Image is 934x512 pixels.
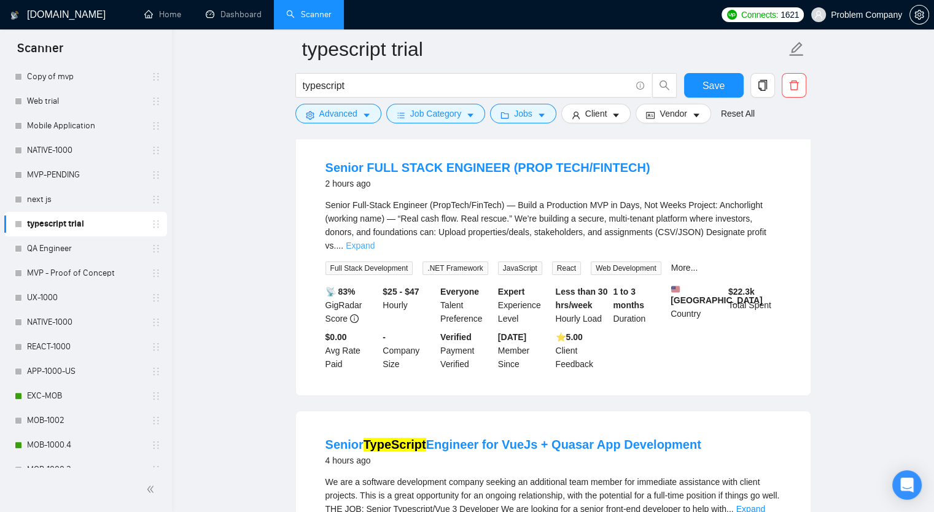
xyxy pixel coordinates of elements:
[636,82,644,90] span: info-circle
[397,111,405,120] span: bars
[362,111,371,120] span: caret-down
[671,263,698,273] a: More...
[325,262,413,275] span: Full Stack Development
[380,330,438,371] div: Company Size
[151,268,161,278] span: holder
[151,72,161,82] span: holder
[325,198,781,252] div: Senior Full‑Stack Engineer (PropTech/FinTech) — Build a Production MVP in Days, Not Weeks Project...
[336,241,343,250] span: ...
[556,332,583,342] b: ⭐️ 5.00
[788,41,804,57] span: edit
[350,314,359,323] span: info-circle
[751,80,774,91] span: copy
[319,107,357,120] span: Advanced
[490,104,556,123] button: folderJobscaret-down
[146,483,158,495] span: double-left
[151,317,161,327] span: holder
[151,244,161,254] span: holder
[613,287,644,310] b: 1 to 3 months
[591,262,661,275] span: Web Development
[27,457,144,482] a: MOB-1000.3
[151,367,161,376] span: holder
[726,285,784,325] div: Total Spent
[325,176,650,191] div: 2 hours ago
[728,287,755,297] b: $ 22.3k
[27,310,144,335] a: NATIVE-1000
[498,262,542,275] span: JavaScript
[27,261,144,285] a: MVP - Proof of Concept
[27,114,144,138] a: Mobile Application
[892,470,922,500] div: Open Intercom Messenger
[151,121,161,131] span: holder
[27,433,144,457] a: MOB-1000.4
[721,107,755,120] a: Reset All
[286,9,332,20] a: searchScanner
[27,384,144,408] a: EXC-MOB
[386,104,485,123] button: barsJob Categorycaret-down
[741,8,778,21] span: Connects:
[610,285,668,325] div: Duration
[500,111,509,120] span: folder
[151,293,161,303] span: holder
[10,6,19,25] img: logo
[652,73,677,98] button: search
[383,287,419,297] b: $25 - $47
[780,8,799,21] span: 1621
[909,5,929,25] button: setting
[306,111,314,120] span: setting
[466,111,475,120] span: caret-down
[496,285,553,325] div: Experience Level
[410,107,461,120] span: Job Category
[27,285,144,310] a: UX-1000
[346,241,375,250] a: Expand
[422,262,488,275] span: .NET Framework
[151,342,161,352] span: holder
[782,80,806,91] span: delete
[151,96,161,106] span: holder
[27,163,144,187] a: MVP-PENDING
[383,332,386,342] b: -
[27,212,144,236] a: typescript trial
[380,285,438,325] div: Hourly
[671,285,680,293] img: 🇺🇸
[514,107,532,120] span: Jobs
[325,438,701,451] a: SeniorTypeScriptEngineer for VueJs + Quasar App Development
[27,335,144,359] a: REACT-1000
[909,10,929,20] a: setting
[556,287,608,310] b: Less than 30 hrs/week
[727,10,737,20] img: upwork-logo.png
[295,104,381,123] button: settingAdvancedcaret-down
[151,416,161,425] span: holder
[27,64,144,89] a: Copy of mvp
[440,287,479,297] b: Everyone
[553,285,611,325] div: Hourly Load
[144,9,181,20] a: homeHome
[496,330,553,371] div: Member Since
[671,285,763,305] b: [GEOGRAPHIC_DATA]
[612,111,620,120] span: caret-down
[561,104,631,123] button: userClientcaret-down
[702,78,725,93] span: Save
[325,453,701,468] div: 4 hours ago
[323,330,381,371] div: Avg Rate Paid
[498,287,525,297] b: Expert
[206,9,262,20] a: dashboardDashboard
[325,161,650,174] a: Senior FULL STACK ENGINEER (PROP TECH/FINTECH)
[364,438,426,451] mark: TypeScript
[660,107,687,120] span: Vendor
[440,332,472,342] b: Verified
[151,219,161,229] span: holder
[302,34,786,64] input: Scanner name...
[438,330,496,371] div: Payment Verified
[151,195,161,204] span: holder
[537,111,546,120] span: caret-down
[692,111,701,120] span: caret-down
[27,236,144,261] a: QA Engineer
[750,73,775,98] button: copy
[782,73,806,98] button: delete
[303,78,631,93] input: Search Freelance Jobs...
[7,39,73,65] span: Scanner
[27,359,144,384] a: APP-1000-US
[27,408,144,433] a: MOB-1002
[325,332,347,342] b: $0.00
